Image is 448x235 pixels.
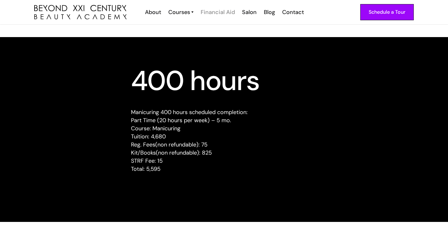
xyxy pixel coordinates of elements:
[141,8,164,16] a: About
[168,8,194,16] a: Courses
[34,5,127,20] a: home
[369,8,405,16] div: Schedule a Tour
[242,8,257,16] div: Salon
[131,70,317,92] h3: 400 hours
[360,4,414,20] a: Schedule a Tour
[201,8,235,16] div: Financial Aid
[131,108,317,173] p: Manicuring 400 hours scheduled completion: Part Time (20 hours per week) – 5 mo. Course: Manicuri...
[168,8,190,16] div: Courses
[145,8,161,16] div: About
[34,5,127,20] img: beyond 21st century beauty academy logo
[264,8,275,16] div: Blog
[282,8,304,16] div: Contact
[260,8,278,16] a: Blog
[238,8,260,16] a: Salon
[278,8,307,16] a: Contact
[197,8,238,16] a: Financial Aid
